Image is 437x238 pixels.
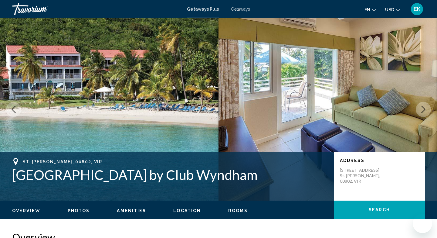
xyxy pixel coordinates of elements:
button: Next image [416,102,431,117]
button: User Menu [409,3,425,16]
p: [STREET_ADDRESS] St. [PERSON_NAME], 00802, VIR [340,167,388,184]
p: Address [340,158,419,163]
button: Photos [68,208,90,213]
button: Location [173,208,201,213]
button: Amenities [117,208,146,213]
span: St. [PERSON_NAME], 00802, VIR [22,159,102,164]
button: Change language [364,5,376,14]
span: EK [414,6,420,12]
button: Previous image [6,102,21,117]
a: Getaways Plus [187,7,219,12]
button: Change currency [385,5,400,14]
button: Rooms [228,208,248,213]
span: Search [369,208,390,212]
button: Search [334,201,425,219]
button: Overview [12,208,40,213]
iframe: Button to launch messaging window [413,214,432,233]
a: Getaways [231,7,250,12]
span: en [364,7,370,12]
span: USD [385,7,394,12]
a: Travorium [12,3,181,15]
h1: [GEOGRAPHIC_DATA] by Club Wyndham [12,167,328,183]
